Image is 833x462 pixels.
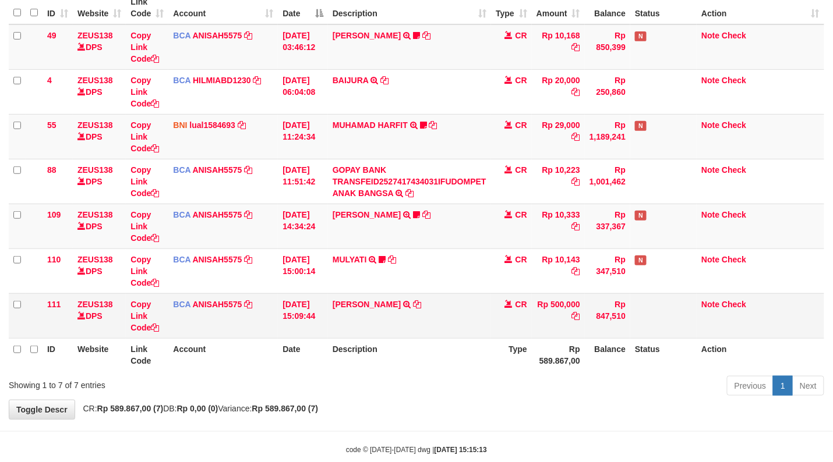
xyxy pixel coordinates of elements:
[73,159,126,204] td: DPS
[278,293,328,338] td: [DATE] 15:09:44
[701,300,719,309] a: Note
[722,31,746,40] a: Check
[278,338,328,371] th: Date
[532,114,585,159] td: Rp 29,000
[516,31,527,40] span: CR
[435,446,487,454] strong: [DATE] 15:15:13
[77,120,113,130] a: ZEUS138
[422,210,430,219] a: Copy LISTON SITOR to clipboard
[697,338,824,371] th: Action
[722,76,746,85] a: Check
[532,338,585,371] th: Rp 589.867,00
[722,255,746,264] a: Check
[701,255,719,264] a: Note
[193,300,242,309] a: ANISAH5575
[193,165,242,175] a: ANISAH5575
[532,204,585,248] td: Rp 10,333
[244,31,252,40] a: Copy ANISAH5575 to clipboard
[193,76,251,85] a: HILMIABD1230
[244,165,252,175] a: Copy ANISAH5575 to clipboard
[193,31,242,40] a: ANISAH5575
[77,210,113,219] a: ZEUS138
[516,120,527,130] span: CR
[173,120,187,130] span: BNI
[73,24,126,70] td: DPS
[244,300,252,309] a: Copy ANISAH5575 to clipboard
[278,159,328,204] td: [DATE] 11:51:42
[73,204,126,248] td: DPS
[722,210,746,219] a: Check
[346,446,487,454] small: code © [DATE]-[DATE] dwg |
[532,293,585,338] td: Rp 500,000
[635,121,647,131] span: Has Note
[278,114,328,159] td: [DATE] 11:24:34
[9,375,338,391] div: Showing 1 to 7 of 7 entries
[173,300,190,309] span: BCA
[47,31,57,40] span: 49
[253,76,262,85] a: Copy HILMIABD1230 to clipboard
[532,159,585,204] td: Rp 10,223
[516,210,527,219] span: CR
[635,255,647,265] span: Has Note
[630,338,697,371] th: Status
[333,31,401,40] a: [PERSON_NAME]
[177,404,218,413] strong: Rp 0,00 (0)
[585,159,630,204] td: Rp 1,001,462
[77,255,113,264] a: ZEUS138
[47,76,52,85] span: 4
[193,255,242,264] a: ANISAH5575
[413,300,421,309] a: Copy KAREN ADELIN MARTH to clipboard
[572,177,580,186] a: Copy Rp 10,223 to clipboard
[585,204,630,248] td: Rp 337,367
[252,404,319,413] strong: Rp 589.867,00 (7)
[278,24,328,70] td: [DATE] 03:46:12
[130,210,159,243] a: Copy Link Code
[585,338,630,371] th: Balance
[126,338,168,371] th: Link Code
[189,120,235,130] a: lual1584693
[168,338,278,371] th: Account
[173,165,190,175] span: BCA
[333,165,486,198] a: GOPAY BANK TRANSFEID2527417434031IFUDOMPET ANAK BANGSA
[701,120,719,130] a: Note
[130,31,159,63] a: Copy Link Code
[635,31,647,41] span: Has Note
[173,210,190,219] span: BCA
[701,165,719,175] a: Note
[47,120,57,130] span: 55
[333,76,369,85] a: BAIJURA
[130,120,159,153] a: Copy Link Code
[532,24,585,70] td: Rp 10,168
[572,266,580,276] a: Copy Rp 10,143 to clipboard
[73,114,126,159] td: DPS
[278,248,328,293] td: [DATE] 15:00:14
[422,31,430,40] a: Copy INA PAUJANAH to clipboard
[130,76,159,108] a: Copy Link Code
[727,376,774,396] a: Previous
[278,69,328,114] td: [DATE] 06:04:08
[635,211,647,221] span: Has Note
[73,248,126,293] td: DPS
[47,300,61,309] span: 111
[9,400,75,420] a: Toggle Descr
[572,132,580,141] a: Copy Rp 29,000 to clipboard
[97,404,164,413] strong: Rp 589.867,00 (7)
[532,248,585,293] td: Rp 10,143
[278,204,328,248] td: [DATE] 14:34:24
[77,165,113,175] a: ZEUS138
[516,165,527,175] span: CR
[47,255,61,264] span: 110
[722,120,746,130] a: Check
[73,338,126,371] th: Website
[701,31,719,40] a: Note
[77,31,113,40] a: ZEUS138
[130,165,159,198] a: Copy Link Code
[585,24,630,70] td: Rp 850,399
[405,189,414,198] a: Copy GOPAY BANK TRANSFEID2527417434031IFUDOMPET ANAK BANGSA to clipboard
[722,165,746,175] a: Check
[516,255,527,264] span: CR
[572,42,580,52] a: Copy Rp 10,168 to clipboard
[77,404,319,413] span: CR: DB: Variance:
[585,69,630,114] td: Rp 250,860
[244,210,252,219] a: Copy ANISAH5575 to clipboard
